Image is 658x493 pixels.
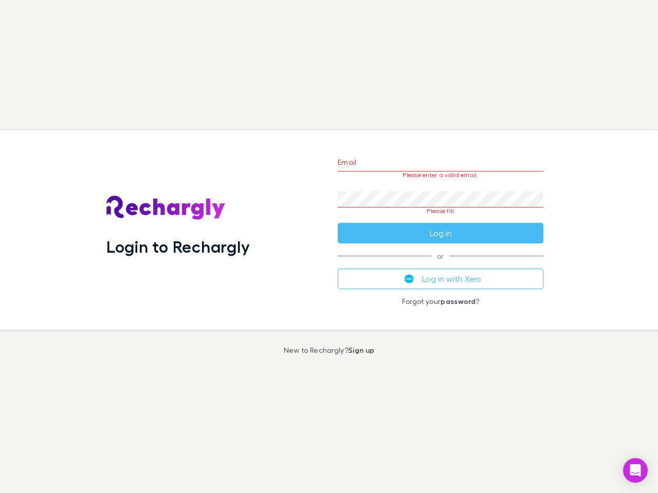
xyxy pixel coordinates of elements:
h1: Login to Rechargly [106,237,250,256]
button: Log in with Xero [338,269,543,289]
p: Please enter a valid email. [338,172,543,179]
p: New to Rechargly? [284,346,375,354]
p: Please fill [338,207,543,215]
p: Forgot your ? [338,297,543,306]
div: Open Intercom Messenger [623,458,648,483]
img: Xero's logo [405,274,414,283]
a: Sign up [348,346,374,354]
a: password [441,297,476,306]
img: Rechargly's Logo [106,196,226,220]
button: Log in [338,223,543,243]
